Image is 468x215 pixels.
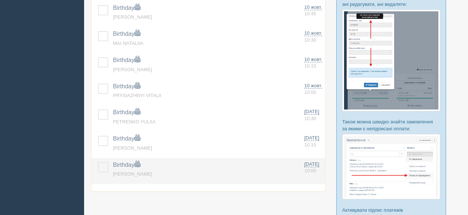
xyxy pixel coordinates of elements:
[113,57,140,63] a: Birthday
[304,4,322,18] a: 10 жовт. 10:45
[304,109,319,115] span: [DATE]
[113,145,152,151] a: [PERSON_NAME]
[304,108,322,122] a: [DATE] 10:30
[342,9,440,111] img: %D0%BF%D1%96%D0%B4%D1%82%D0%B2%D0%B5%D1%80%D0%B4%D0%B6%D0%B5%D0%BD%D0%BD%D1%8F-%D0%BE%D0%BF%D0%BB...
[113,135,140,142] a: Birthday
[304,161,322,174] a: [DATE] 10:00
[113,119,155,124] a: PETRENKO YULIIA
[304,142,316,147] span: 10:15
[304,83,322,89] span: 10 жовт.
[304,168,316,173] span: 10:00
[304,82,322,96] a: 10 жовт. 10:00
[113,93,161,98] a: PRYSIAZHNYI VITALII
[304,56,322,70] a: 10 жовт. 10:15
[304,135,319,141] span: [DATE]
[113,5,140,11] a: Birthday
[304,89,316,95] span: 10:00
[304,135,322,148] a: [DATE] 10:15
[342,118,440,132] p: Також можна швидко знайти замовлення за якими є непідписані оплати:
[342,134,440,199] img: %D0%BF%D1%96%D0%B4%D1%82%D0%B2%D0%B5%D1%80%D0%B4%D0%B6%D0%B5%D0%BD%D0%BD%D1%8F-%D0%BE%D0%BF%D0%BB...
[304,11,316,16] span: 10:45
[304,30,322,43] a: 10 жовт. 10:30
[113,31,140,37] a: Birthday
[304,63,316,69] span: 10:15
[113,162,140,168] a: Birthday
[304,4,322,10] span: 10 жовт.
[113,109,140,115] a: Birthday
[113,171,152,177] a: [PERSON_NAME]
[304,37,316,43] span: 10:30
[113,83,140,89] a: Birthday
[113,67,152,72] a: [PERSON_NAME]
[304,30,322,36] span: 10 жовт.
[304,57,322,62] span: 10 жовт.
[113,14,152,20] a: [PERSON_NAME]
[304,161,319,167] span: [DATE]
[113,41,143,46] a: MAI NATALIIA
[304,116,316,121] span: 10:30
